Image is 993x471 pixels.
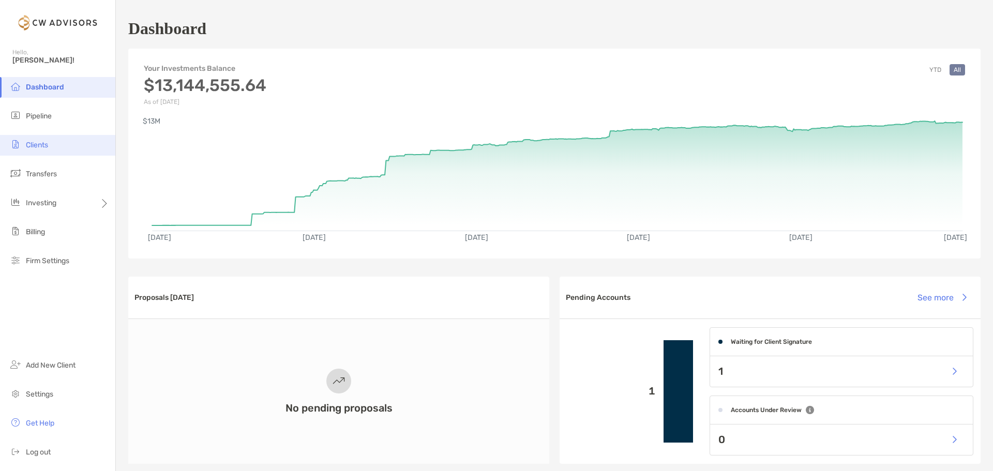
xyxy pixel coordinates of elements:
p: 1 [568,385,655,398]
h4: Your Investments Balance [144,64,266,73]
text: [DATE] [303,233,326,242]
img: dashboard icon [9,80,22,93]
img: logout icon [9,445,22,458]
button: All [950,64,965,75]
img: investing icon [9,196,22,208]
span: Dashboard [26,83,64,92]
img: add_new_client icon [9,358,22,371]
span: Clients [26,141,48,149]
img: firm-settings icon [9,254,22,266]
p: 1 [718,365,723,378]
img: settings icon [9,387,22,400]
h4: Waiting for Client Signature [731,338,812,345]
button: YTD [925,64,945,75]
text: [DATE] [465,233,488,242]
text: [DATE] [148,233,171,242]
span: Log out [26,448,51,457]
span: Pipeline [26,112,52,120]
h3: No pending proposals [285,402,393,414]
h3: Proposals [DATE] [134,293,194,302]
span: [PERSON_NAME]! [12,56,109,65]
p: As of [DATE] [144,98,266,105]
h3: Pending Accounts [566,293,630,302]
span: Billing [26,227,45,236]
span: Get Help [26,419,54,428]
h3: $13,144,555.64 [144,75,266,95]
span: Settings [26,390,53,399]
span: Transfers [26,170,57,178]
text: [DATE] [627,233,650,242]
text: [DATE] [944,233,967,242]
text: [DATE] [789,233,813,242]
img: transfers icon [9,167,22,179]
img: pipeline icon [9,109,22,121]
span: Firm Settings [26,256,69,265]
img: Zoe Logo [12,4,103,41]
text: $13M [143,117,160,126]
h1: Dashboard [128,19,206,38]
span: Add New Client [26,361,76,370]
h4: Accounts Under Review [731,406,802,414]
button: See more [909,286,974,309]
img: clients icon [9,138,22,150]
img: billing icon [9,225,22,237]
p: 0 [718,433,725,446]
img: get-help icon [9,416,22,429]
span: Investing [26,199,56,207]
